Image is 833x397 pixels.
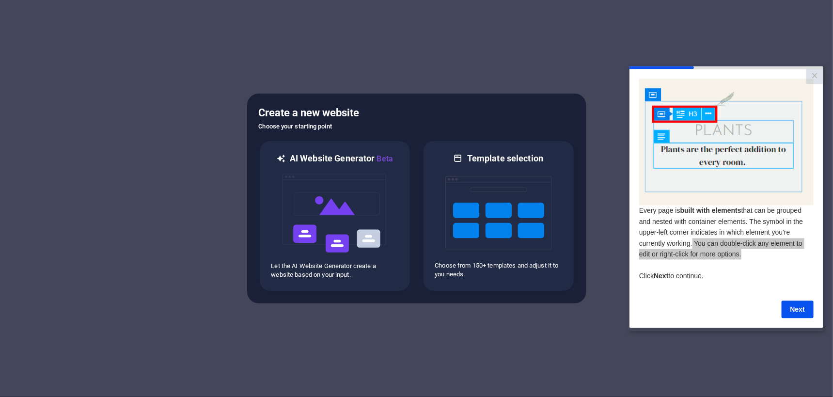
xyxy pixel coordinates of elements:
[435,261,562,279] p: Choose from 150+ templates and adjust it to you needs.
[282,165,388,262] img: ai
[290,153,393,165] h6: AI Website Generator
[259,105,575,121] h5: Create a new website
[467,153,543,164] h6: Template selection
[375,154,393,163] span: Beta
[259,121,575,132] h6: Choose your starting point
[259,140,411,292] div: AI Website GeneratorBetaaiLet the AI Website Generator create a website based on your input.
[629,66,823,331] iframe: To enrich screen reader interactions, please activate Accessibility in Grammarly extension settings
[271,262,398,279] p: Let the AI Website Generator create a website based on your input.
[423,140,575,292] div: Template selectionChoose from 150+ templates and adjust it to you needs.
